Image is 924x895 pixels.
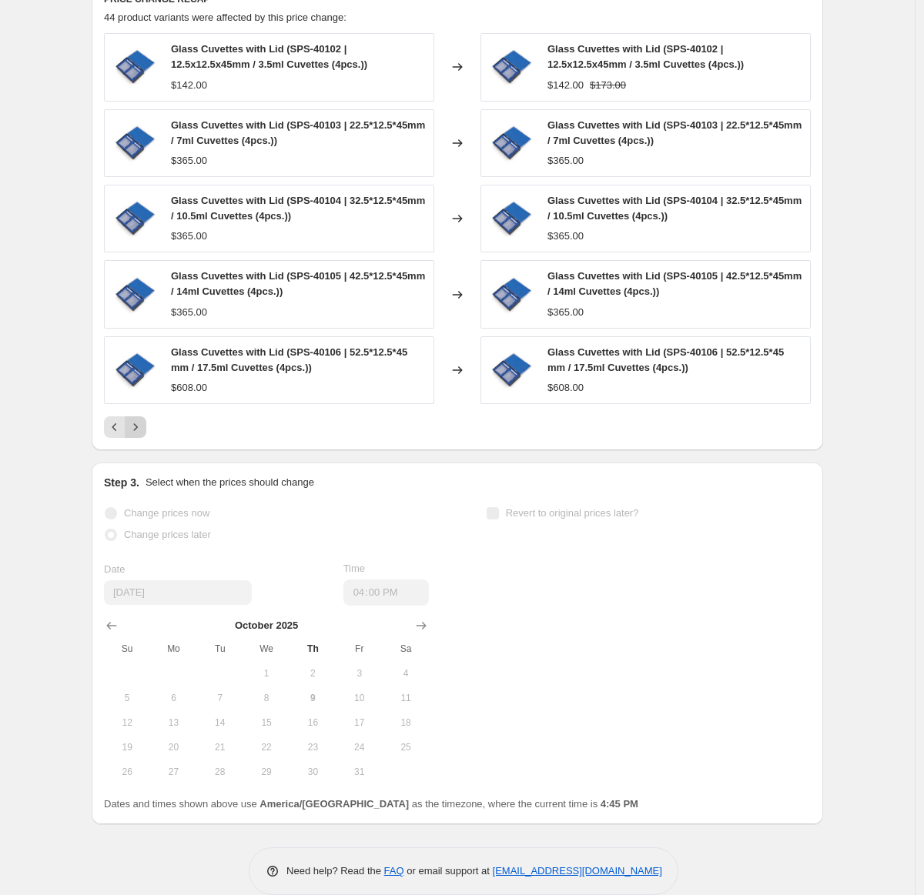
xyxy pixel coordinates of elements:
th: Monday [150,636,196,661]
b: America/[GEOGRAPHIC_DATA] [259,798,409,810]
span: 25 [389,741,423,753]
button: Show next month, November 2025 [410,615,432,636]
img: glass-cuvettes-with-lid-sps-40101-761177_80x.jpg [112,195,159,242]
span: Glass Cuvettes with Lid (SPS-40106 | 52.5*12.5*45 mm / 17.5ml Cuvettes (4pcs.)) [547,346,784,373]
span: 28 [203,766,237,778]
span: 3 [343,667,377,680]
span: Glass Cuvettes with Lid (SPS-40102 | 12.5x12.5x45mm / 3.5ml Cuvettes (4pcs.)) [547,43,744,70]
button: Saturday October 11 2025 [383,686,429,710]
button: Sunday October 26 2025 [104,760,150,784]
button: Tuesday October 14 2025 [197,710,243,735]
span: 16 [296,716,330,729]
div: $365.00 [171,229,207,244]
nav: Pagination [104,416,146,438]
img: glass-cuvettes-with-lid-sps-40101-761177_80x.jpg [489,272,535,318]
img: glass-cuvettes-with-lid-sps-40101-761177_80x.jpg [489,347,535,393]
img: glass-cuvettes-with-lid-sps-40101-761177_80x.jpg [489,44,535,90]
button: Wednesday October 8 2025 [243,686,290,710]
span: 12 [110,716,144,729]
img: glass-cuvettes-with-lid-sps-40101-761177_80x.jpg [112,272,159,318]
span: 24 [343,741,377,753]
span: 14 [203,716,237,729]
div: $608.00 [547,380,584,396]
span: 15 [249,716,283,729]
div: $365.00 [171,153,207,169]
button: Thursday October 16 2025 [290,710,336,735]
th: Wednesday [243,636,290,661]
th: Saturday [383,636,429,661]
span: 31 [343,766,377,778]
span: Glass Cuvettes with Lid (SPS-40103 | 22.5*12.5*45mm / 7ml Cuvettes (4pcs.)) [171,119,425,146]
button: Friday October 31 2025 [336,760,383,784]
th: Friday [336,636,383,661]
span: 4 [389,667,423,680]
input: 10/9/2025 [104,580,252,605]
a: [EMAIL_ADDRESS][DOMAIN_NAME] [493,865,662,877]
button: Friday October 24 2025 [336,735,383,760]
div: $365.00 [547,229,584,244]
span: Change prices now [124,507,209,519]
button: Friday October 17 2025 [336,710,383,735]
button: Wednesday October 29 2025 [243,760,290,784]
span: 9 [296,692,330,704]
button: Saturday October 4 2025 [383,661,429,686]
button: Monday October 20 2025 [150,735,196,760]
span: We [249,643,283,655]
span: Date [104,563,125,575]
div: $365.00 [171,305,207,320]
span: Glass Cuvettes with Lid (SPS-40103 | 22.5*12.5*45mm / 7ml Cuvettes (4pcs.)) [547,119,802,146]
span: Glass Cuvettes with Lid (SPS-40104 | 32.5*12.5*45mm / 10.5ml Cuvettes (4pcs.)) [547,195,802,222]
span: Time [343,563,365,574]
span: Change prices later [124,529,211,540]
button: Tuesday October 21 2025 [197,735,243,760]
button: Next [125,416,146,438]
span: 13 [156,716,190,729]
div: $608.00 [171,380,207,396]
span: 1 [249,667,283,680]
span: 21 [203,741,237,753]
span: 22 [249,741,283,753]
span: 2 [296,667,330,680]
span: Glass Cuvettes with Lid (SPS-40106 | 52.5*12.5*45 mm / 17.5ml Cuvettes (4pcs.)) [171,346,407,373]
span: 17 [343,716,377,729]
span: 30 [296,766,330,778]
span: Tu [203,643,237,655]
button: Sunday October 5 2025 [104,686,150,710]
button: Wednesday October 15 2025 [243,710,290,735]
button: Saturday October 18 2025 [383,710,429,735]
span: Glass Cuvettes with Lid (SPS-40102 | 12.5x12.5x45mm / 3.5ml Cuvettes (4pcs.)) [171,43,367,70]
span: 44 product variants were affected by this price change: [104,12,346,23]
span: 8 [249,692,283,704]
span: 6 [156,692,190,704]
img: glass-cuvettes-with-lid-sps-40101-761177_80x.jpg [489,195,535,242]
span: Fr [343,643,377,655]
th: Sunday [104,636,150,661]
span: 5 [110,692,144,704]
div: $142.00 [547,78,584,93]
button: Sunday October 12 2025 [104,710,150,735]
span: Glass Cuvettes with Lid (SPS-40105 | 42.5*12.5*45mm / 14ml Cuvettes (4pcs.)) [171,270,425,297]
button: Thursday October 2 2025 [290,661,336,686]
span: or email support at [404,865,493,877]
span: 29 [249,766,283,778]
div: $365.00 [547,305,584,320]
button: Wednesday October 22 2025 [243,735,290,760]
th: Thursday [290,636,336,661]
img: glass-cuvettes-with-lid-sps-40101-761177_80x.jpg [112,347,159,393]
img: glass-cuvettes-with-lid-sps-40101-761177_80x.jpg [112,120,159,166]
img: glass-cuvettes-with-lid-sps-40101-761177_80x.jpg [489,120,535,166]
span: Su [110,643,144,655]
button: Friday October 10 2025 [336,686,383,710]
span: 19 [110,741,144,753]
b: 4:45 PM [601,798,638,810]
button: Monday October 13 2025 [150,710,196,735]
span: Dates and times shown above use as the timezone, where the current time is [104,798,638,810]
button: Monday October 6 2025 [150,686,196,710]
button: Thursday October 23 2025 [290,735,336,760]
div: $142.00 [171,78,207,93]
span: Need help? Read the [286,865,384,877]
button: Tuesday October 7 2025 [197,686,243,710]
span: Revert to original prices later? [506,507,639,519]
strike: $173.00 [590,78,626,93]
span: 27 [156,766,190,778]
